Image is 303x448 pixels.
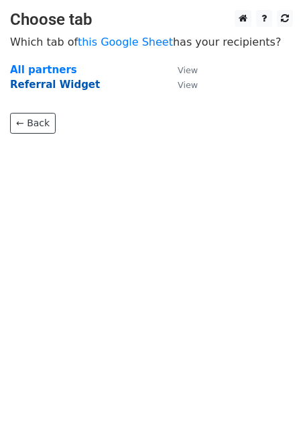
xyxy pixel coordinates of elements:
iframe: Chat Widget [236,384,303,448]
a: Referral Widget [10,79,100,91]
a: this Google Sheet [78,36,173,48]
a: All partners [10,64,77,76]
a: ← Back [10,113,56,134]
p: Which tab of has your recipients? [10,35,293,49]
a: View [164,64,198,76]
a: View [164,79,198,91]
small: View [178,80,198,90]
h3: Choose tab [10,10,293,30]
small: View [178,65,198,75]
